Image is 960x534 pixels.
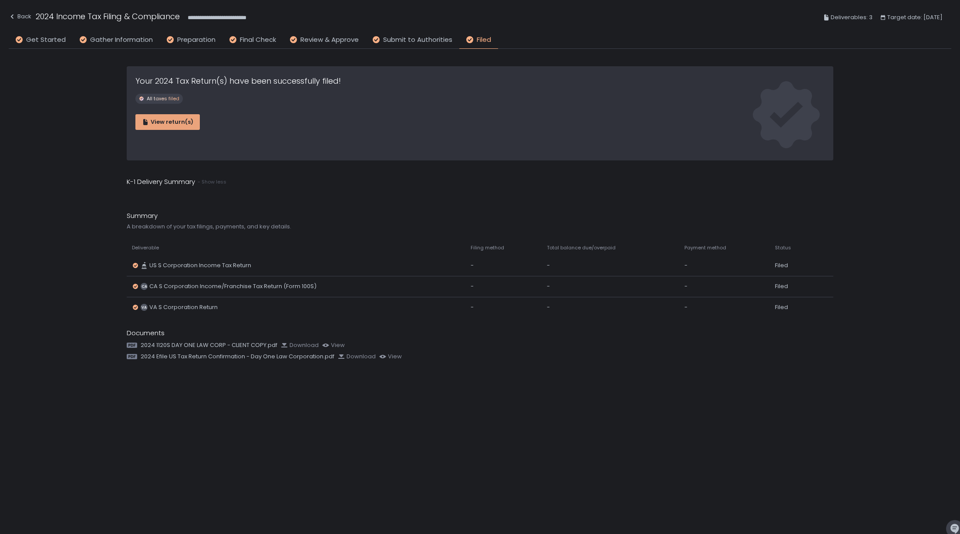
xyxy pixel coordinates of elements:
[177,35,216,45] span: Preparation
[198,178,226,185] span: - Show less
[547,303,550,311] span: -
[775,282,811,290] div: Filed
[471,262,536,269] div: -
[775,245,791,251] span: Status
[127,328,834,338] div: Documents
[887,12,943,23] span: Target date: [DATE]
[322,341,345,349] button: view
[132,245,159,251] span: Deliverable
[141,341,277,349] span: 2024 1120S DAY ONE LAW CORP - CLIENT COPY.pdf
[149,303,218,311] span: VA S Corporation Return
[300,35,359,45] span: Review & Approve
[379,353,402,361] button: view
[471,282,536,290] div: -
[149,282,317,290] span: CA S Corporation Income/Franchise Tax Return (Form 100S)
[547,262,550,269] span: -
[26,35,66,45] span: Get Started
[127,211,834,221] div: Summary
[36,10,180,22] h1: 2024 Income Tax Filing & Compliance
[127,177,195,187] h1: K-1 Delivery Summary
[471,303,536,311] div: -
[141,284,147,289] text: CA
[477,35,491,45] span: Filed
[831,12,872,23] span: Deliverables: 3
[684,303,687,311] span: -
[684,262,687,269] span: -
[383,35,452,45] span: Submit to Authorities
[240,35,276,45] span: Final Check
[90,35,153,45] span: Gather Information
[338,353,376,361] button: Download
[141,353,334,361] span: 2024 Efile US Tax Return Confirmation - Day One Law Corporation.pdf
[9,10,31,25] button: Back
[775,262,811,269] div: Filed
[135,75,341,87] h1: Your 2024 Tax Return(s) have been successfully filed!
[9,11,31,22] div: Back
[149,262,251,269] span: US S Corporation Income Tax Return
[127,223,834,231] div: A breakdown of your tax filings, payments, and key details.
[142,118,193,126] div: View return(s)
[684,282,687,290] span: -
[281,341,319,349] button: Download
[684,245,726,251] span: Payment method
[471,245,504,251] span: Filing method
[198,178,226,186] button: - Show less
[775,303,811,311] div: Filed
[147,95,179,102] span: All taxes filed
[547,245,616,251] span: Total balance due/overpaid
[547,282,550,290] span: -
[141,305,147,310] text: VA
[135,114,200,130] button: View return(s)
